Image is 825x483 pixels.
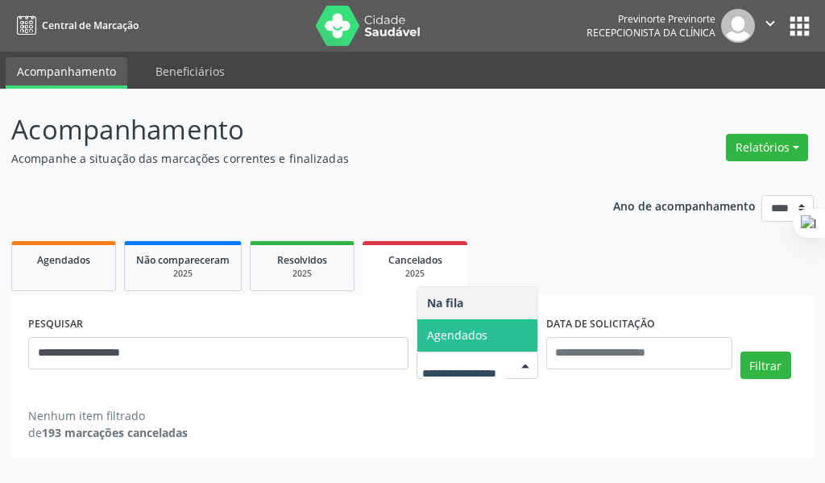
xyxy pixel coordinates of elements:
[427,295,463,310] span: Na fila
[42,19,139,32] span: Central de Marcação
[11,150,573,167] p: Acompanhe a situação das marcações correntes e finalizadas
[721,9,755,43] img: img
[613,195,756,215] p: Ano de acompanhamento
[11,12,139,39] a: Central de Marcação
[755,9,786,43] button: 
[28,424,188,441] div: de
[28,407,188,424] div: Nenhum item filtrado
[37,253,90,267] span: Agendados
[388,253,442,267] span: Cancelados
[546,312,655,337] label: DATA DE SOLICITAÇÃO
[761,15,779,32] i: 
[42,425,188,440] strong: 193 marcações canceladas
[786,12,814,40] button: apps
[587,26,715,40] span: Recepcionista da clínica
[740,352,791,379] button: Filtrar
[144,57,236,85] a: Beneficiários
[28,312,83,337] label: PESQUISAR
[11,110,573,150] p: Acompanhamento
[262,268,342,280] div: 2025
[136,268,230,280] div: 2025
[427,327,487,343] span: Agendados
[277,253,327,267] span: Resolvidos
[587,12,715,26] div: Previnorte Previnorte
[374,268,456,280] div: 2025
[136,253,230,267] span: Não compareceram
[726,134,808,161] button: Relatórios
[6,57,127,89] a: Acompanhamento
